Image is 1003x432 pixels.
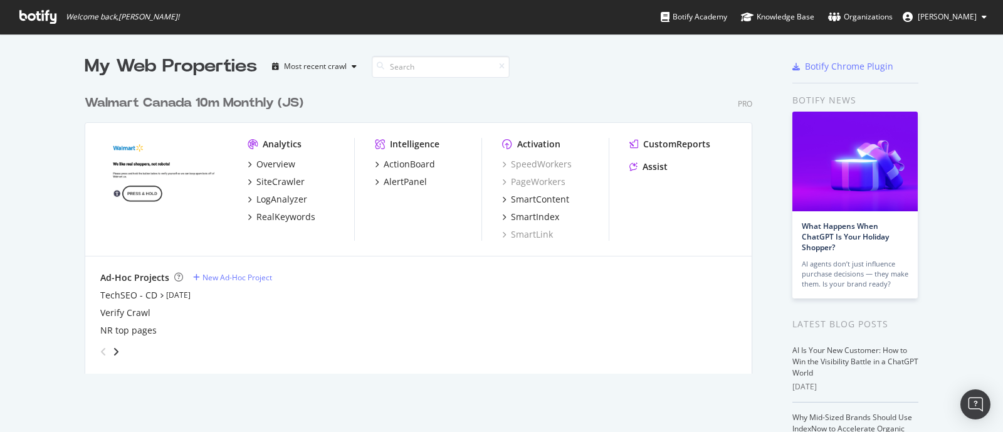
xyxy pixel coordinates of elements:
div: Ad-Hoc Projects [100,271,169,284]
div: My Web Properties [85,54,257,79]
div: RealKeywords [256,211,315,223]
div: Latest Blog Posts [792,317,918,331]
div: SiteCrawler [256,176,305,188]
a: RealKeywords [248,211,315,223]
div: Organizations [828,11,893,23]
input: Search [372,56,510,78]
button: Most recent crawl [267,56,362,76]
a: SiteCrawler [248,176,305,188]
div: Botify Chrome Plugin [805,60,893,73]
div: Analytics [263,138,302,150]
a: Walmart Canada 10m Monthly (JS) [85,94,308,112]
div: Activation [517,138,560,150]
div: LogAnalyzer [256,193,307,206]
a: Assist [629,161,668,173]
a: SpeedWorkers [502,158,572,171]
span: Vidhi Jain [918,11,977,22]
div: Pro [738,98,752,109]
div: SmartContent [511,193,569,206]
a: AlertPanel [375,176,427,188]
div: Open Intercom Messenger [960,389,990,419]
a: [DATE] [166,290,191,300]
div: Botify news [792,93,918,107]
div: Botify Academy [661,11,727,23]
a: NR top pages [100,324,157,337]
div: Intelligence [390,138,439,150]
div: Assist [643,161,668,173]
div: Most recent crawl [284,63,347,70]
div: Overview [256,158,295,171]
img: What Happens When ChatGPT Is Your Holiday Shopper? [792,112,918,211]
div: Knowledge Base [741,11,814,23]
div: AlertPanel [384,176,427,188]
a: CustomReports [629,138,710,150]
a: Botify Chrome Plugin [792,60,893,73]
div: CustomReports [643,138,710,150]
span: Welcome back, [PERSON_NAME] ! [66,12,179,22]
a: Overview [248,158,295,171]
div: Walmart Canada 10m Monthly (JS) [85,94,303,112]
div: SmartIndex [511,211,559,223]
a: TechSEO - CD [100,289,157,302]
div: [DATE] [792,381,918,392]
a: LogAnalyzer [248,193,307,206]
img: walmart.ca [100,138,228,240]
a: New Ad-Hoc Project [193,272,272,283]
a: PageWorkers [502,176,565,188]
a: ActionBoard [375,158,435,171]
div: ActionBoard [384,158,435,171]
div: angle-right [112,345,120,358]
a: Verify Crawl [100,307,150,319]
button: [PERSON_NAME] [893,7,997,27]
div: angle-left [95,342,112,362]
a: SmartIndex [502,211,559,223]
div: New Ad-Hoc Project [202,272,272,283]
a: What Happens When ChatGPT Is Your Holiday Shopper? [802,221,889,253]
div: AI agents don’t just influence purchase decisions — they make them. Is your brand ready? [802,259,908,289]
a: AI Is Your New Customer: How to Win the Visibility Battle in a ChatGPT World [792,345,918,378]
a: SmartContent [502,193,569,206]
a: SmartLink [502,228,553,241]
div: grid [85,79,762,374]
